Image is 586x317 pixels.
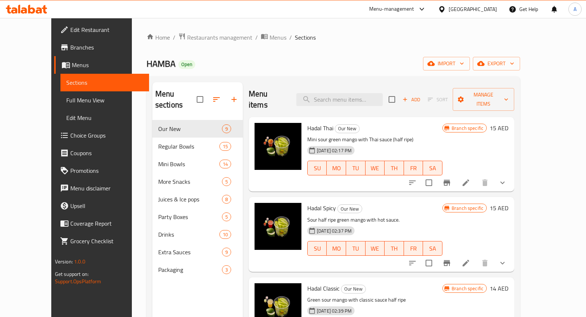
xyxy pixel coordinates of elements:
[307,283,340,294] span: Hadal Classic
[70,166,143,175] span: Promotions
[438,174,456,192] button: Branch-specific-item
[54,162,149,179] a: Promotions
[222,124,231,133] div: items
[401,95,421,104] span: Add
[219,142,231,151] div: items
[158,265,222,274] span: Packaging
[307,215,442,225] p: Sour half ripe green mango with hot sauce.
[54,56,149,74] a: Menus
[60,74,149,91] a: Sections
[335,124,360,133] div: Our New
[158,248,222,256] div: Extra Sauces
[66,96,143,105] span: Full Menu View
[473,57,520,70] button: export
[261,33,286,42] a: Menus
[461,259,470,267] a: Edit menu item
[55,257,73,266] span: Version:
[54,127,149,144] a: Choice Groups
[54,39,149,56] a: Branches
[70,201,143,210] span: Upsell
[490,203,508,213] h6: 15 AED
[338,205,362,213] span: Our New
[429,59,464,68] span: import
[158,195,222,204] span: Juices & Ice pops
[208,91,225,108] span: Sort sections
[54,232,149,250] a: Grocery Checklist
[307,135,442,144] p: Mini sour green mango with Thai sauce (half ripe)
[255,203,301,250] img: Hadal Spicy
[60,91,149,109] a: Full Menu View
[192,92,208,107] span: Select all sections
[498,178,507,187] svg: Show Choices
[222,266,231,273] span: 3
[289,33,292,42] li: /
[404,241,423,256] button: FR
[327,161,346,175] button: MO
[255,123,301,170] img: Hadal Thai
[152,120,243,138] div: Our New9
[222,178,231,185] span: 5
[152,190,243,208] div: Juices & Ice pops8
[426,163,439,174] span: SA
[307,203,336,214] span: Hadal Spicy
[155,88,197,110] h2: Menu sections
[270,33,286,42] span: Menus
[449,125,486,132] span: Branch specific
[255,33,258,42] li: /
[476,174,494,192] button: delete
[349,163,363,174] span: TU
[158,212,222,221] span: Party Boxes
[70,43,143,52] span: Branches
[178,60,195,69] div: Open
[158,230,219,239] span: Drinks
[70,131,143,140] span: Choice Groups
[178,33,252,42] a: Restaurants management
[404,174,421,192] button: sort-choices
[314,227,355,234] span: [DATE] 02:37 PM
[327,241,346,256] button: MO
[66,78,143,87] span: Sections
[494,174,511,192] button: show more
[70,25,143,34] span: Edit Restaurant
[70,219,143,228] span: Coverage Report
[146,33,520,42] nav: breadcrumb
[387,243,401,254] span: TH
[158,142,219,151] div: Regular Bowls
[423,241,442,256] button: SA
[222,125,231,132] span: 9
[70,149,143,157] span: Coupons
[438,254,456,272] button: Branch-specific-item
[222,196,231,203] span: 8
[407,163,420,174] span: FR
[368,243,382,254] span: WE
[307,161,327,175] button: SU
[74,257,85,266] span: 1.0.0
[479,59,514,68] span: export
[225,91,243,108] button: Add section
[152,173,243,190] div: More Snacks5
[158,177,222,186] span: More Snacks
[314,147,355,154] span: [DATE] 02:17 PM
[55,269,89,279] span: Get support on:
[158,160,219,168] div: Mini Bowls
[349,243,363,254] span: TU
[341,285,366,293] span: Our New
[220,143,231,150] span: 15
[404,254,421,272] button: sort-choices
[307,295,442,305] p: Green sour mango with classic sauce half ripe
[222,248,231,256] div: items
[54,197,149,215] a: Upsell
[423,57,470,70] button: import
[220,231,231,238] span: 10
[421,175,437,190] span: Select to update
[369,5,414,14] div: Menu-management
[346,161,366,175] button: TU
[385,161,404,175] button: TH
[152,138,243,155] div: Regular Bowls15
[423,161,442,175] button: SA
[314,307,355,314] span: [DATE] 02:39 PM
